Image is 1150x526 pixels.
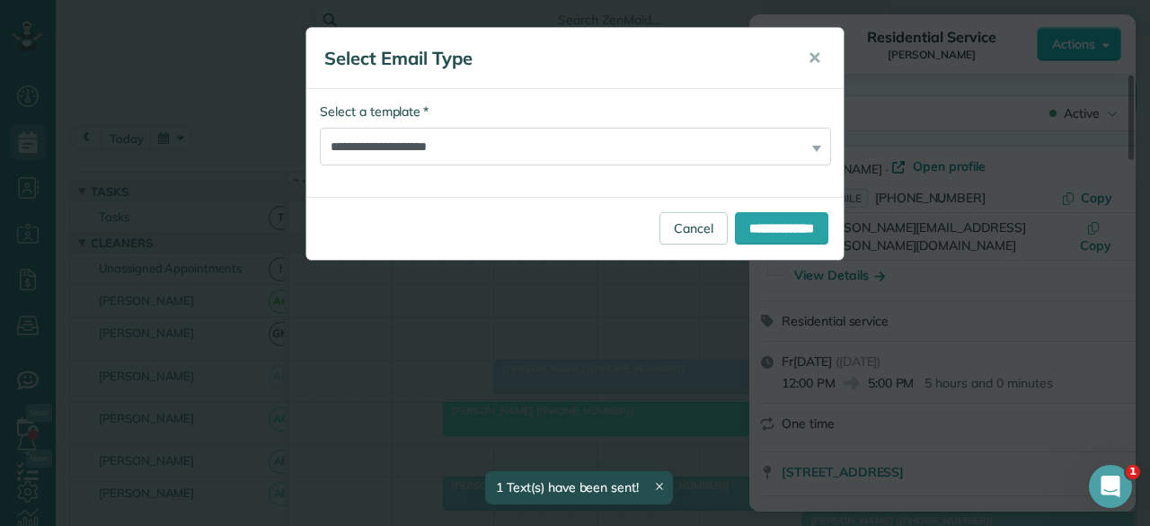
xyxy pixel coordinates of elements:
div: 1 Text(s) have been sent! [485,471,673,504]
a: Cancel [659,212,728,245]
span: 1 [1126,465,1140,479]
iframe: Intercom live chat [1089,465,1132,508]
h5: Select Email Type [324,46,783,71]
span: ✕ [808,48,821,68]
label: Select a template [320,103,429,120]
